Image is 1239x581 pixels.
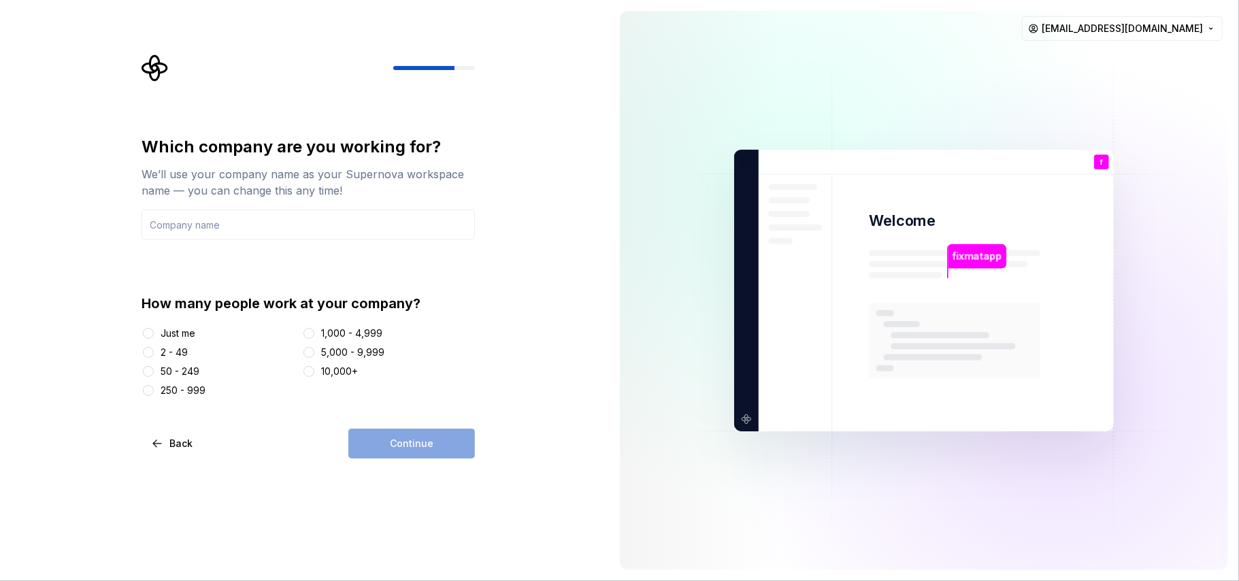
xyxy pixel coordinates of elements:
div: 2 - 49 [161,346,188,359]
div: We’ll use your company name as your Supernova workspace name — you can change this any time! [142,166,475,199]
p: f [1100,159,1103,166]
button: Back [142,429,204,459]
div: Just me [161,327,195,340]
div: How many people work at your company? [142,294,475,313]
div: Which company are you working for? [142,136,475,158]
div: 250 - 999 [161,384,205,397]
span: [EMAIL_ADDRESS][DOMAIN_NAME] [1042,22,1203,35]
button: [EMAIL_ADDRESS][DOMAIN_NAME] [1022,16,1223,41]
input: Company name [142,210,475,239]
div: 1,000 - 4,999 [321,327,382,340]
span: Back [169,437,193,450]
svg: Supernova Logo [142,54,169,82]
p: Welcome [869,211,936,231]
div: 50 - 249 [161,365,199,378]
div: 5,000 - 9,999 [321,346,384,359]
p: fixmatapp [952,249,1002,264]
div: 10,000+ [321,365,358,378]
